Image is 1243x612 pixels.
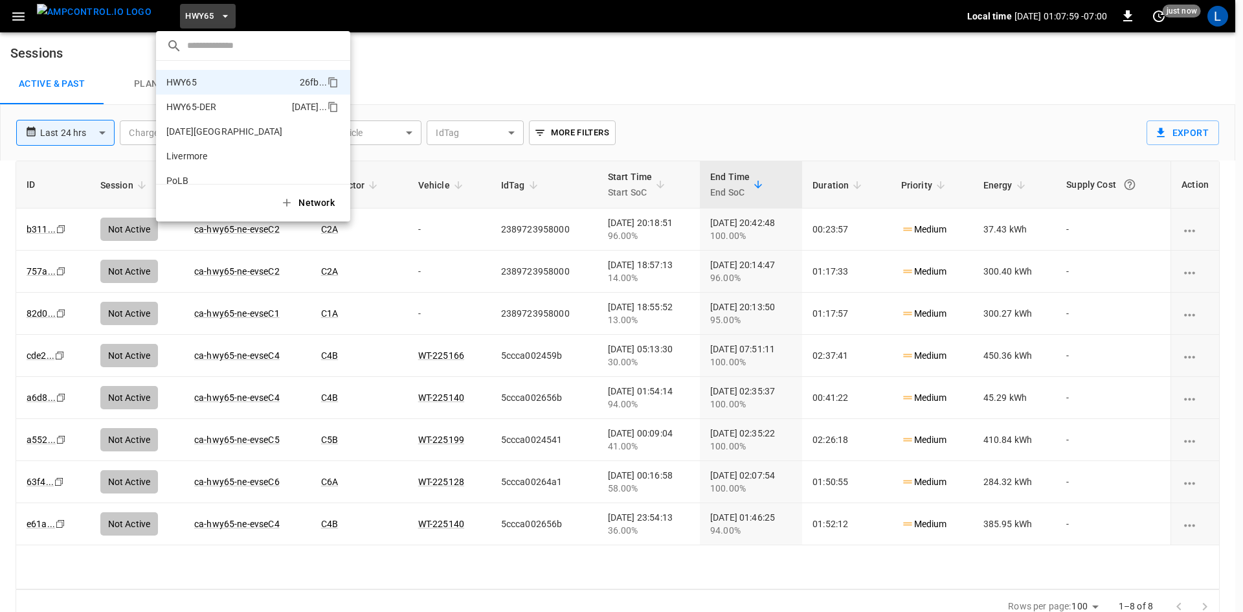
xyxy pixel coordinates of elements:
[273,190,345,216] button: Network
[166,174,293,187] p: PoLB
[166,150,295,163] p: Livermore
[326,74,341,90] div: copy
[166,125,294,138] p: [DATE][GEOGRAPHIC_DATA]
[166,100,287,113] p: HWY65-DER
[166,76,295,89] p: HWY65
[326,99,341,115] div: copy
